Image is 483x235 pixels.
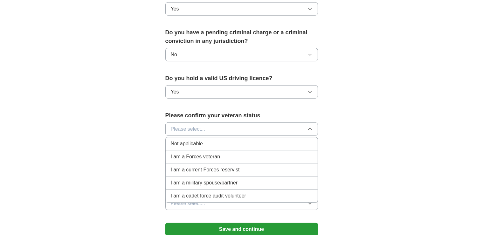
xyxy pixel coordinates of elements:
[171,179,238,187] span: I am a military spouse/partner
[171,166,240,174] span: I am a current Forces reservist
[165,85,318,99] button: Yes
[171,125,205,133] span: Please select...
[171,88,179,96] span: Yes
[165,197,318,210] button: Please select...
[171,153,220,161] span: I am a Forces veteran
[165,2,318,16] button: Yes
[171,140,203,148] span: Not applicable
[165,28,318,45] label: Do you have a pending criminal charge or a criminal conviction in any jurisdiction?
[165,111,318,120] label: Please confirm your veteran status
[171,192,246,200] span: I am a cadet force audit volunteer
[171,5,179,13] span: Yes
[165,122,318,136] button: Please select...
[165,74,318,83] label: Do you hold a valid US driving licence?
[171,200,205,207] span: Please select...
[165,48,318,61] button: No
[171,51,177,59] span: No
